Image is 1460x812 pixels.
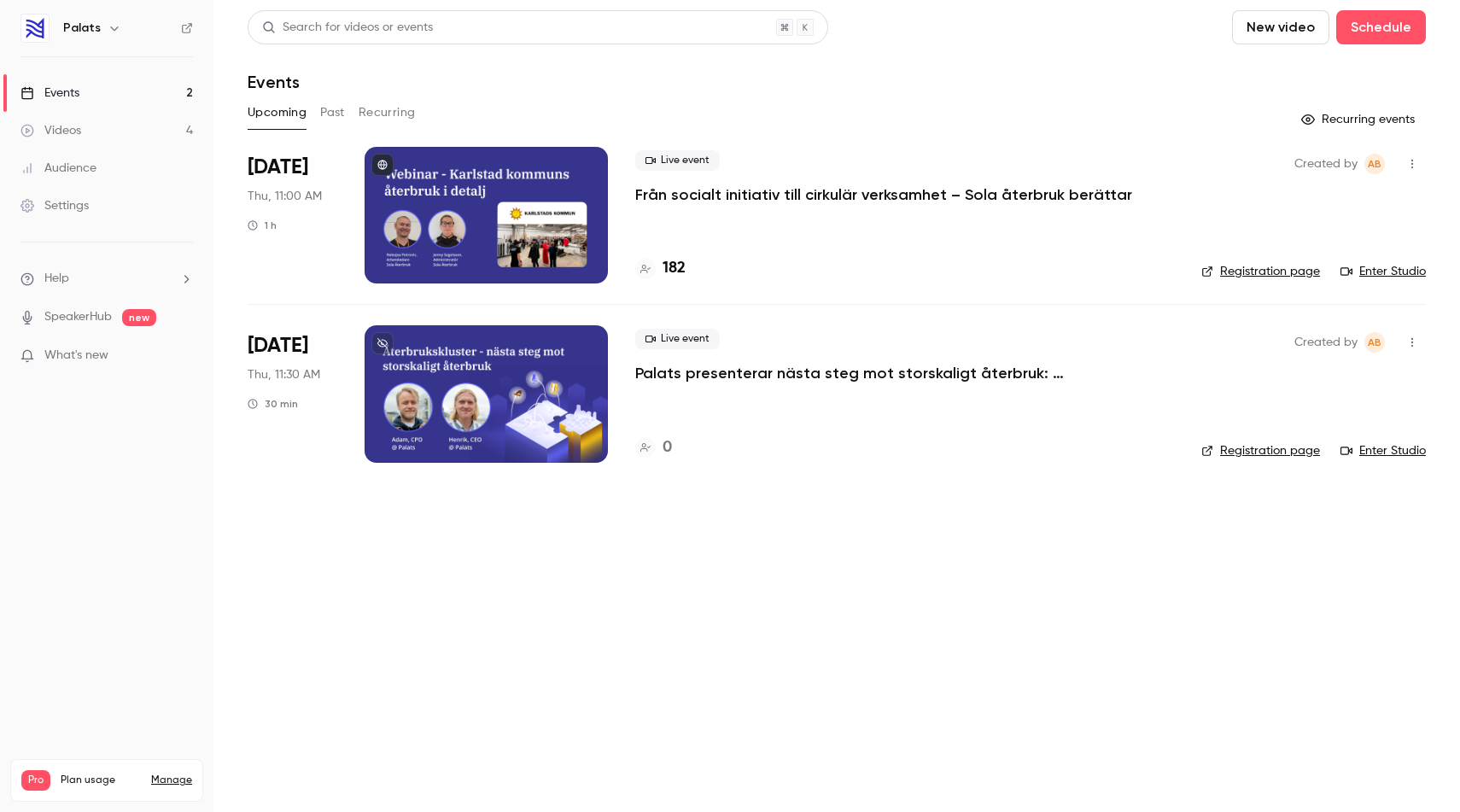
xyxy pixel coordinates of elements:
div: 1 h [248,219,277,232]
a: Från socialt initiativ till cirkulär verksamhet – Sola återbruk berättar [635,184,1132,205]
button: New video [1232,10,1329,44]
span: AB [1368,332,1381,353]
span: Help [44,270,69,288]
div: 30 min [248,397,298,411]
img: Palats [21,15,49,42]
span: [DATE] [248,332,308,359]
span: Amelie Berggren [1364,154,1385,174]
div: Videos [20,122,81,139]
div: Oct 30 Thu, 11:30 AM (Europe/Stockholm) [248,325,337,462]
span: Plan usage [61,774,141,787]
a: 182 [635,257,686,280]
span: Created by [1294,154,1358,174]
span: Live event [635,150,720,171]
span: Live event [635,329,720,349]
div: Settings [20,197,89,214]
span: Thu, 11:00 AM [248,188,322,205]
button: Recurring events [1294,106,1426,133]
span: What's new [44,347,108,365]
a: SpeakerHub [44,308,112,326]
span: AB [1368,154,1381,174]
a: Enter Studio [1340,263,1426,280]
a: Palats presenterar nästa steg mot storskaligt återbruk: Återbrukskluster [635,363,1148,383]
h1: Events [248,72,300,92]
div: Events [20,85,79,102]
h4: 0 [663,436,672,459]
h6: Palats [63,20,101,37]
a: Registration page [1201,263,1320,280]
span: new [122,309,156,326]
span: Thu, 11:30 AM [248,366,320,383]
span: [DATE] [248,154,308,181]
li: help-dropdown-opener [20,270,193,288]
iframe: Noticeable Trigger [172,348,193,364]
h4: 182 [663,257,686,280]
a: 0 [635,436,672,459]
button: Schedule [1336,10,1426,44]
div: Search for videos or events [262,19,433,37]
div: Oct 2 Thu, 11:00 AM (Europe/Stockholm) [248,147,337,283]
div: Audience [20,160,96,177]
button: Past [320,99,345,126]
button: Upcoming [248,99,307,126]
button: Recurring [359,99,416,126]
a: Registration page [1201,442,1320,459]
a: Enter Studio [1340,442,1426,459]
span: Pro [21,770,50,791]
span: Created by [1294,332,1358,353]
a: Manage [151,774,192,787]
span: Amelie Berggren [1364,332,1385,353]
